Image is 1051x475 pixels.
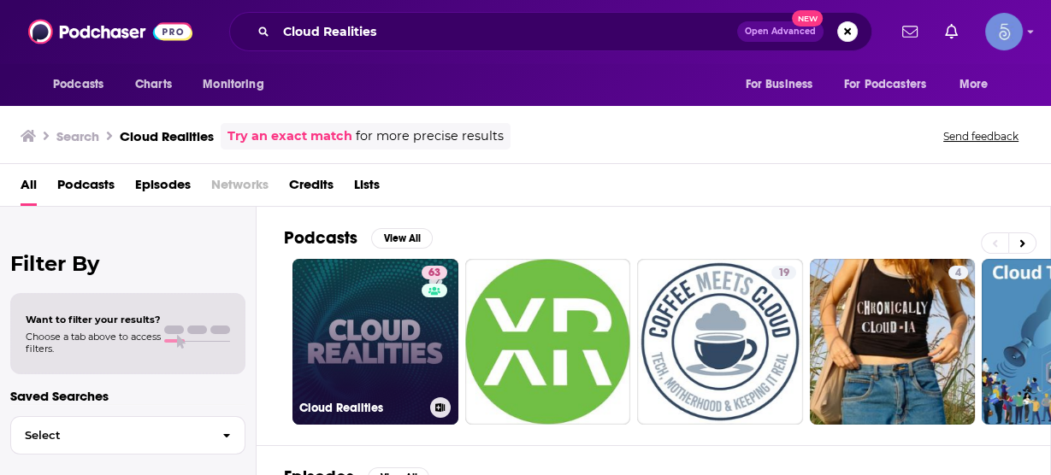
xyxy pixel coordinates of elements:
span: 19 [778,265,789,282]
a: Episodes [135,171,191,206]
button: Select [10,416,245,454]
button: open menu [833,68,951,101]
span: Choose a tab above to access filters. [26,331,161,355]
button: Show profile menu [985,13,1023,50]
button: open menu [41,68,126,101]
span: Open Advanced [745,27,816,36]
button: open menu [948,68,1010,101]
span: Logged in as Spiral5-G1 [985,13,1023,50]
h3: Cloud Realities [299,401,423,415]
a: PodcastsView All [284,227,433,249]
span: For Podcasters [844,73,926,97]
div: Search podcasts, credits, & more... [229,12,872,51]
span: New [792,10,823,26]
a: 63Cloud Realities [292,259,458,425]
span: Charts [135,73,172,97]
a: 63 [422,266,447,279]
h2: Filter By [10,251,245,276]
span: More [959,73,989,97]
button: open menu [191,68,286,101]
h2: Podcasts [284,227,357,249]
span: Networks [211,171,269,206]
h3: Search [56,128,99,144]
button: Open AdvancedNew [737,21,824,42]
span: Monitoring [203,73,263,97]
span: Podcasts [53,73,103,97]
a: Charts [124,68,182,101]
span: Want to filter your results? [26,314,161,325]
span: For Business [745,73,812,97]
a: 19 [637,259,803,425]
a: Show notifications dropdown [938,17,965,46]
img: Podchaser - Follow, Share and Rate Podcasts [28,15,192,48]
span: 63 [428,265,440,282]
button: Send feedback [938,129,1024,144]
button: View All [371,228,433,249]
img: User Profile [985,13,1023,50]
a: Show notifications dropdown [895,17,924,46]
span: for more precise results [356,126,504,146]
span: Select [11,430,209,441]
a: Lists [354,171,380,206]
a: Try an exact match [227,126,352,146]
a: Credits [289,171,334,206]
a: 19 [771,266,796,279]
button: open menu [733,68,834,101]
a: 4 [948,266,968,279]
a: Podcasts [57,171,115,206]
h3: Cloud Realities [120,128,214,144]
a: 4 [810,259,976,425]
a: All [21,171,37,206]
input: Search podcasts, credits, & more... [276,18,737,45]
p: Saved Searches [10,388,245,404]
span: 4 [955,265,961,282]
